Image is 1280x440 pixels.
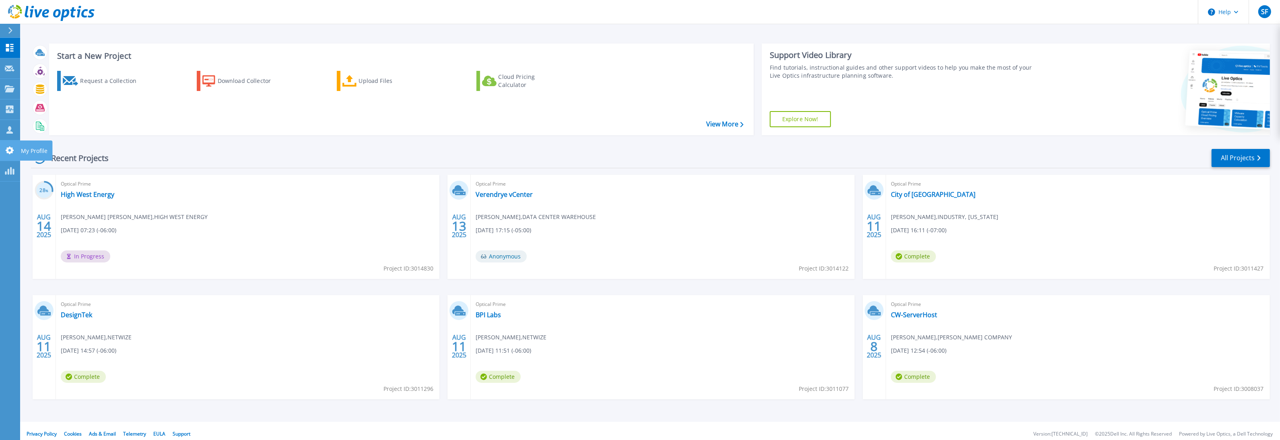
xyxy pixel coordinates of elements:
[476,311,501,319] a: BPI Labs
[61,371,106,383] span: Complete
[770,50,1035,60] div: Support Video Library
[57,71,147,91] a: Request a Collection
[64,430,82,437] a: Cookies
[1214,384,1264,393] span: Project ID: 3008037
[337,71,427,91] a: Upload Files
[61,300,435,309] span: Optical Prime
[891,180,1265,188] span: Optical Prime
[867,223,882,229] span: 11
[61,190,114,198] a: High West Energy
[476,190,533,198] a: Verendrye vCenter
[36,211,52,241] div: AUG 2025
[867,211,882,241] div: AUG 2025
[1214,264,1264,273] span: Project ID: 3011427
[383,264,433,273] span: Project ID: 3014830
[867,332,882,361] div: AUG 2025
[451,332,467,361] div: AUG 2025
[61,250,110,262] span: In Progress
[891,250,936,262] span: Complete
[37,343,51,350] span: 11
[499,73,563,89] div: Cloud Pricing Calculator
[45,188,48,193] span: %
[383,384,433,393] span: Project ID: 3011296
[61,346,116,355] span: [DATE] 14:57 (-06:00)
[476,371,521,383] span: Complete
[799,384,849,393] span: Project ID: 3011077
[35,186,54,195] h3: 28
[476,71,566,91] a: Cloud Pricing Calculator
[61,333,132,342] span: [PERSON_NAME] , NETWIZE
[891,226,946,235] span: [DATE] 16:11 (-07:00)
[451,211,467,241] div: AUG 2025
[89,430,116,437] a: Ads & Email
[37,223,51,229] span: 14
[891,300,1265,309] span: Optical Prime
[1212,149,1270,167] a: All Projects
[476,300,850,309] span: Optical Prime
[891,213,998,221] span: [PERSON_NAME] , INDUSTRY, [US_STATE]
[706,120,744,128] a: View More
[1095,432,1172,437] li: © 2025 Dell Inc. All Rights Reserved
[476,250,527,262] span: Anonymous
[891,333,1012,342] span: [PERSON_NAME] , [PERSON_NAME] COMPANY
[123,430,146,437] a: Telemetry
[452,343,466,350] span: 11
[891,311,937,319] a: CW-ServerHost
[799,264,849,273] span: Project ID: 3014122
[476,226,531,235] span: [DATE] 17:15 (-05:00)
[1179,432,1273,437] li: Powered by Live Optics, a Dell Technology
[871,343,878,350] span: 8
[218,73,282,89] div: Download Collector
[1261,8,1268,15] span: SF
[770,64,1035,80] div: Find tutorials, instructional guides and other support videos to help you make the most of your L...
[1033,432,1088,437] li: Version: [TECHNICAL_ID]
[27,430,57,437] a: Privacy Policy
[61,311,92,319] a: DesignTek
[452,223,466,229] span: 13
[57,52,743,60] h3: Start a New Project
[61,213,208,221] span: [PERSON_NAME] [PERSON_NAME] , HIGH WEST ENERGY
[359,73,423,89] div: Upload Files
[476,346,531,355] span: [DATE] 11:51 (-06:00)
[476,333,546,342] span: [PERSON_NAME] , NETWIZE
[61,226,116,235] span: [DATE] 07:23 (-06:00)
[197,71,287,91] a: Download Collector
[36,332,52,361] div: AUG 2025
[891,371,936,383] span: Complete
[891,346,946,355] span: [DATE] 12:54 (-06:00)
[173,430,190,437] a: Support
[153,430,165,437] a: EULA
[80,73,144,89] div: Request a Collection
[891,190,975,198] a: City of [GEOGRAPHIC_DATA]
[476,213,596,221] span: [PERSON_NAME] , DATA CENTER WAREHOUSE
[21,140,47,161] p: My Profile
[476,180,850,188] span: Optical Prime
[61,180,435,188] span: Optical Prime
[31,148,120,168] div: Recent Projects
[770,111,831,127] a: Explore Now!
